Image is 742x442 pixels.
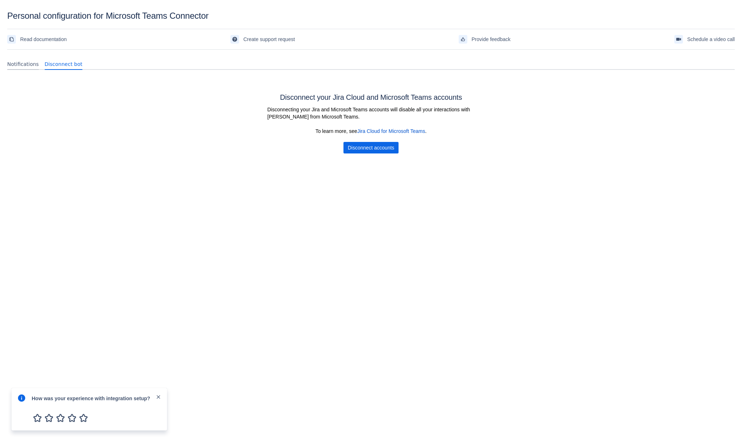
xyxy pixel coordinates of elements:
span: documentation [9,36,14,42]
span: Disconnect bot [45,61,82,68]
span: Disconnect accounts [348,142,394,153]
span: Schedule a video call [687,34,735,45]
div: Personal configuration for Microsoft Teams Connector [7,11,735,21]
p: Disconnecting your Jira and Microsoft Teams accounts will disable all your interactions with [PER... [267,106,475,120]
span: Provide feedback [472,34,511,45]
a: Jira Cloud for Microsoft Teams [357,128,425,134]
a: Create support request [230,34,295,45]
a: Provide feedback [459,34,511,45]
span: 2 [43,412,55,424]
span: Read documentation [20,34,67,45]
span: 1 [32,412,43,424]
span: close [156,394,161,400]
span: support [232,36,238,42]
h3: Disconnect your Jira Cloud and Microsoft Teams accounts [263,93,479,102]
span: Notifications [7,61,39,68]
span: 3 [55,412,66,424]
span: 5 [78,412,89,424]
a: Read documentation [7,34,67,45]
span: Create support request [243,34,295,45]
button: Disconnect accounts [343,142,399,153]
div: How was your experience with integration setup? [32,394,156,402]
span: 4 [66,412,78,424]
a: Schedule a video call [674,34,735,45]
span: feedback [460,36,466,42]
span: info [17,394,26,402]
p: To learn more, see . [270,128,472,135]
span: videoCall [676,36,682,42]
